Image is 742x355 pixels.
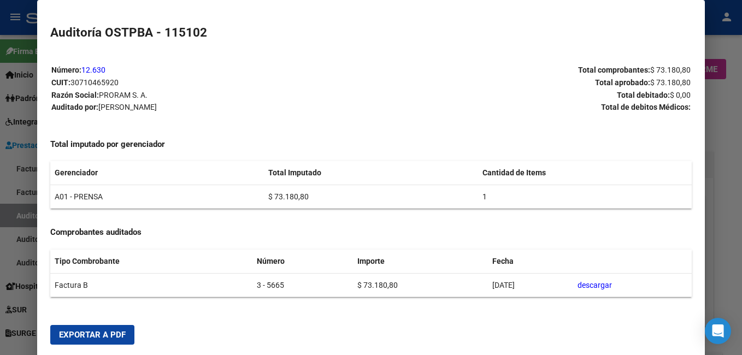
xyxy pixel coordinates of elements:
span: $ 73.180,80 [650,66,691,74]
div: Open Intercom Messenger [705,318,731,344]
a: 12.630 [81,66,105,74]
p: Total aprobado: [372,76,691,89]
span: [PERSON_NAME] [98,103,157,111]
th: Fecha [488,250,573,273]
td: [DATE] [488,273,573,297]
span: PRORAM S. A. [99,91,148,99]
th: Gerenciador [50,161,264,185]
p: Total de debitos Médicos: [372,101,691,114]
h4: Comprobantes auditados [50,226,692,239]
th: Número [252,250,353,273]
a: descargar [578,281,612,289]
h2: Auditoría OSTPBA - 115102 [50,23,692,42]
td: 1 [478,185,692,209]
p: Total comprobantes: [372,64,691,76]
th: Importe [353,250,488,273]
td: A01 - PRENSA [50,185,264,209]
th: Cantidad de Items [478,161,692,185]
td: Factura B [50,273,252,297]
span: Exportar a PDF [59,330,126,340]
td: $ 73.180,80 [353,273,488,297]
span: 30710465920 [70,78,119,87]
td: 3 - 5665 [252,273,353,297]
span: $ 0,00 [670,91,691,99]
p: Número: [51,64,370,76]
span: $ 73.180,80 [650,78,691,87]
p: CUIT: [51,76,370,89]
p: Total debitado: [372,89,691,102]
p: Razón Social: [51,89,370,102]
th: Total Imputado [264,161,478,185]
p: Auditado por: [51,101,370,114]
button: Exportar a PDF [50,325,134,345]
h4: Total imputado por gerenciador [50,138,692,151]
td: $ 73.180,80 [264,185,478,209]
th: Tipo Combrobante [50,250,252,273]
